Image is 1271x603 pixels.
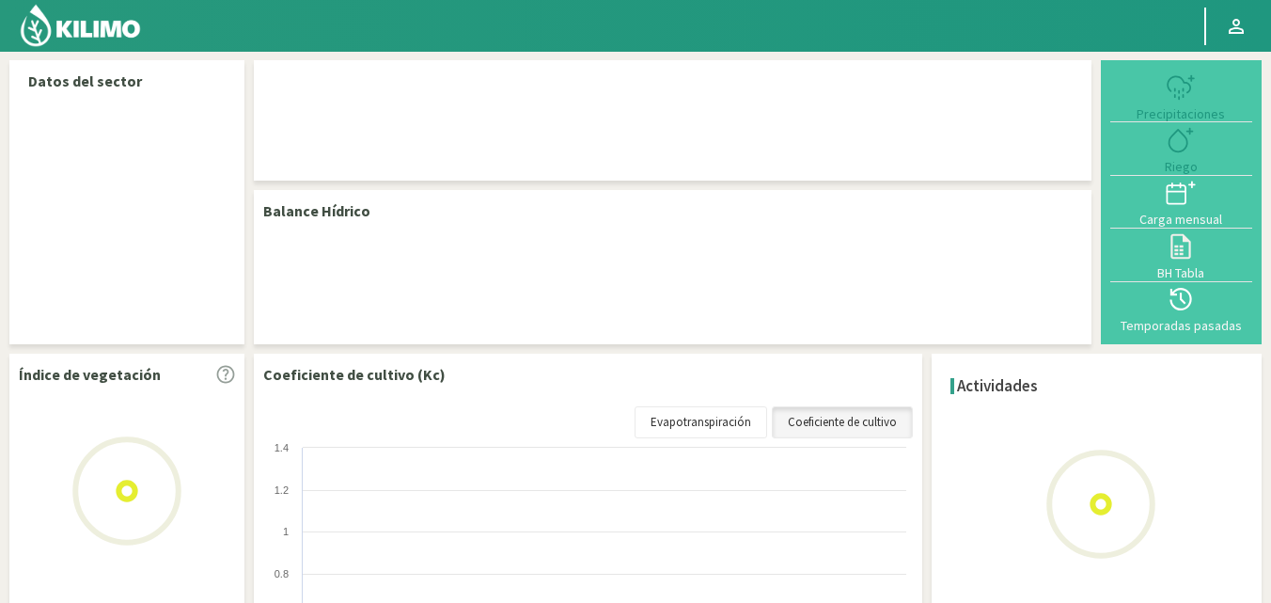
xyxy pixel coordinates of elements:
[263,363,446,386] p: Coeficiente de cultivo (Kc)
[772,406,913,438] a: Coeficiente de cultivo
[275,484,289,496] text: 1.2
[957,377,1038,395] h4: Actividades
[635,406,767,438] a: Evapotranspiración
[19,363,161,386] p: Índice de vegetación
[275,442,289,453] text: 1.4
[1116,213,1247,226] div: Carga mensual
[283,526,289,537] text: 1
[33,397,221,585] img: Loading...
[1110,122,1252,175] button: Riego
[1110,176,1252,229] button: Carga mensual
[1116,107,1247,120] div: Precipitaciones
[275,568,289,579] text: 0.8
[1116,160,1247,173] div: Riego
[1110,70,1252,122] button: Precipitaciones
[1116,266,1247,279] div: BH Tabla
[19,3,142,48] img: Kilimo
[1116,319,1247,332] div: Temporadas pasadas
[1110,229,1252,281] button: BH Tabla
[1007,410,1195,598] img: Loading...
[1110,282,1252,335] button: Temporadas pasadas
[28,70,226,92] p: Datos del sector
[263,199,370,222] p: Balance Hídrico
